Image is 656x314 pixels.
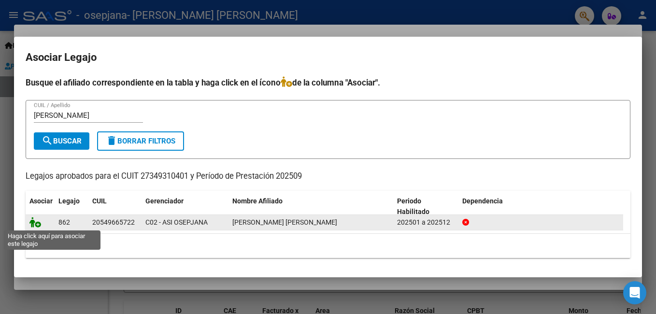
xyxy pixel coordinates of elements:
span: 862 [58,218,70,226]
datatable-header-cell: Nombre Afiliado [228,191,393,223]
datatable-header-cell: Asociar [26,191,55,223]
datatable-header-cell: CUIL [88,191,142,223]
button: Borrar Filtros [97,131,184,151]
button: Buscar [34,132,89,150]
div: 1 registros [26,234,630,258]
mat-icon: delete [106,135,117,146]
span: CUIL [92,197,107,205]
div: 202501 a 202512 [397,217,455,228]
datatable-header-cell: Dependencia [458,191,623,223]
h2: Asociar Legajo [26,48,630,67]
span: Legajo [58,197,80,205]
span: Gerenciador [145,197,184,205]
div: 20549665722 [92,217,135,228]
datatable-header-cell: Periodo Habilitado [393,191,458,223]
mat-icon: search [42,135,53,146]
span: Nombre Afiliado [232,197,283,205]
span: Dependencia [462,197,503,205]
span: Borrar Filtros [106,137,175,145]
span: Buscar [42,137,82,145]
div: Open Intercom Messenger [623,281,646,304]
datatable-header-cell: Gerenciador [142,191,228,223]
h4: Busque el afiliado correspondiente en la tabla y haga click en el ícono de la columna "Asociar". [26,76,630,89]
span: Periodo Habilitado [397,197,429,216]
p: Legajos aprobados para el CUIT 27349310401 y Período de Prestación 202509 [26,171,630,183]
span: C02 - ASI OSEPJANA [145,218,208,226]
span: AVILA DANTE DAVID [232,218,337,226]
span: Asociar [29,197,53,205]
datatable-header-cell: Legajo [55,191,88,223]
